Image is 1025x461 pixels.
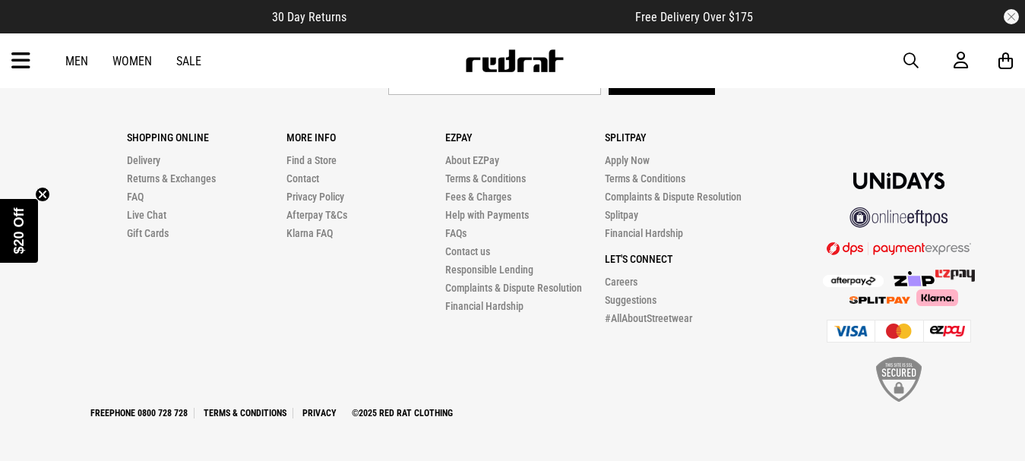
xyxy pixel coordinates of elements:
[445,154,499,166] a: About EZPay
[910,289,958,306] img: Klarna
[84,408,195,418] a: Freephone 0800 728 728
[127,154,160,166] a: Delivery
[893,271,935,286] img: Zip
[827,242,971,255] img: DPS
[464,49,565,72] img: Redrat logo
[127,131,286,144] p: Shopping Online
[605,227,683,239] a: Financial Hardship
[445,282,582,294] a: Complaints & Dispute Resolution
[445,209,529,221] a: Help with Payments
[635,10,753,24] span: Free Delivery Over $175
[377,9,605,24] iframe: Customer reviews powered by Trustpilot
[853,172,944,189] img: Unidays
[445,172,526,185] a: Terms & Conditions
[445,264,533,276] a: Responsible Lending
[445,300,524,312] a: Financial Hardship
[35,187,50,202] button: Close teaser
[605,253,764,265] p: Let's Connect
[286,172,319,185] a: Contact
[127,191,144,203] a: FAQ
[823,275,884,287] img: Afterpay
[296,408,343,418] a: Privacy
[605,209,638,221] a: Splitpay
[605,294,656,306] a: Suggestions
[605,154,650,166] a: Apply Now
[445,227,467,239] a: FAQs
[127,209,166,221] a: Live Chat
[65,54,88,68] a: Men
[445,245,490,257] a: Contact us
[827,320,971,343] img: Cards
[876,357,922,402] img: SSL
[605,276,637,288] a: Careers
[272,10,346,24] span: 30 Day Returns
[12,6,58,52] button: Open LiveChat chat widget
[286,209,347,221] a: Afterpay T&Cs
[849,296,910,304] img: Splitpay
[286,154,337,166] a: Find a Store
[605,312,692,324] a: #AllAboutStreetwear
[176,54,201,68] a: Sale
[286,191,344,203] a: Privacy Policy
[849,207,948,228] img: online eftpos
[198,408,293,418] a: Terms & Conditions
[935,270,975,282] img: Splitpay
[605,131,764,144] p: Splitpay
[445,131,604,144] p: Ezpay
[605,191,742,203] a: Complaints & Dispute Resolution
[445,191,511,203] a: Fees & Charges
[346,408,459,418] a: ©2025 Red Rat Clothing
[11,207,27,254] span: $20 Off
[605,172,685,185] a: Terms & Conditions
[286,131,445,144] p: More Info
[127,227,169,239] a: Gift Cards
[127,172,216,185] a: Returns & Exchanges
[112,54,152,68] a: Women
[286,227,333,239] a: Klarna FAQ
